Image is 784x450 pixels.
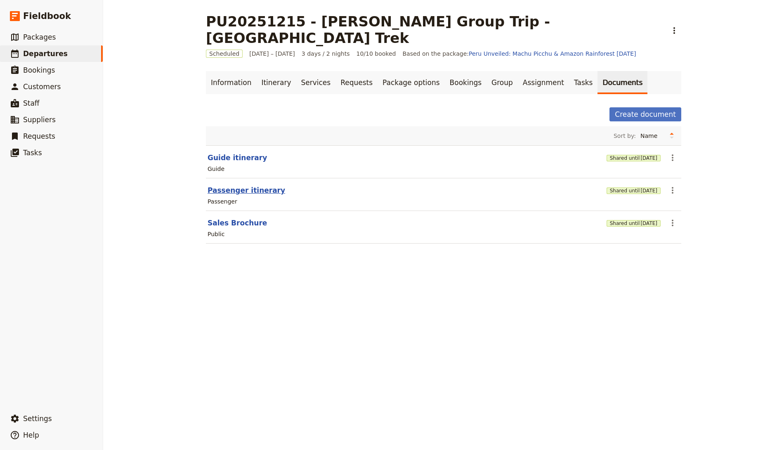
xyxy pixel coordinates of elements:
[666,151,680,165] button: Actions
[23,33,56,41] span: Packages
[666,183,680,197] button: Actions
[445,71,486,94] a: Bookings
[296,71,336,94] a: Services
[518,71,569,94] a: Assignment
[208,218,267,228] button: Sales Brochure
[607,155,661,161] button: Shared until[DATE]
[378,71,444,94] a: Package options
[569,71,598,94] a: Tasks
[23,99,40,107] span: Staff
[486,71,518,94] a: Group
[640,187,657,194] span: [DATE]
[23,66,55,74] span: Bookings
[23,431,39,439] span: Help
[597,71,647,94] a: Documents
[614,132,636,140] span: Sort by:
[23,10,71,22] span: Fieldbook
[23,50,68,58] span: Departures
[206,50,243,58] span: Scheduled
[607,220,661,227] button: Shared until[DATE]
[607,187,661,194] button: Shared until[DATE]
[637,130,666,142] select: Sort by:
[666,216,680,230] button: Actions
[23,83,61,91] span: Customers
[208,165,224,173] div: Guide
[23,132,55,140] span: Requests
[23,149,42,157] span: Tasks
[23,116,56,124] span: Suppliers
[667,24,681,38] button: Actions
[208,185,285,195] button: Passenger itinerary
[469,50,636,57] a: Peru Unveiled: Machu Picchu & Amazon Rainforest [DATE]
[302,50,350,58] span: 3 days / 2 nights
[640,220,657,227] span: [DATE]
[609,107,681,121] button: Create document
[640,155,657,161] span: [DATE]
[256,71,296,94] a: Itinerary
[208,230,224,238] div: Public
[666,130,678,142] button: Change sort direction
[206,71,256,94] a: Information
[208,153,267,163] button: Guide itinerary
[206,13,662,46] h1: PU20251215 - [PERSON_NAME] Group Trip - [GEOGRAPHIC_DATA] Trek
[357,50,396,58] span: 10/10 booked
[335,71,378,94] a: Requests
[208,197,237,206] div: Passenger
[249,50,295,58] span: [DATE] – [DATE]
[402,50,636,58] span: Based on the package:
[23,414,52,423] span: Settings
